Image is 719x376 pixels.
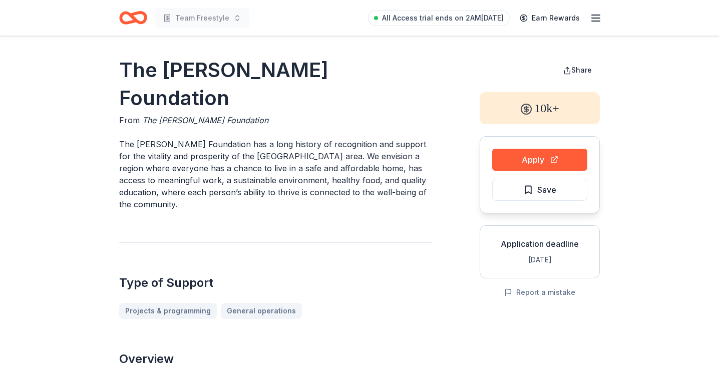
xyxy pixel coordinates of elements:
span: All Access trial ends on 2AM[DATE] [382,12,504,24]
h2: Overview [119,351,432,367]
button: Apply [492,149,587,171]
button: Team Freestyle [155,8,249,28]
a: Earn Rewards [514,9,586,27]
button: Save [492,179,587,201]
a: Home [119,6,147,30]
span: The [PERSON_NAME] Foundation [142,115,268,125]
span: Save [537,183,556,196]
a: All Access trial ends on 2AM[DATE] [368,10,510,26]
div: 10k+ [480,92,600,124]
div: From [119,114,432,126]
button: Report a mistake [504,286,575,298]
p: The [PERSON_NAME] Foundation has a long history of recognition and support for the vitality and p... [119,138,432,210]
a: General operations [221,303,302,319]
div: [DATE] [488,254,591,266]
span: Share [571,66,592,74]
button: Share [555,60,600,80]
h2: Type of Support [119,275,432,291]
span: Team Freestyle [175,12,229,24]
a: Projects & programming [119,303,217,319]
h1: The [PERSON_NAME] Foundation [119,56,432,112]
div: Application deadline [488,238,591,250]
